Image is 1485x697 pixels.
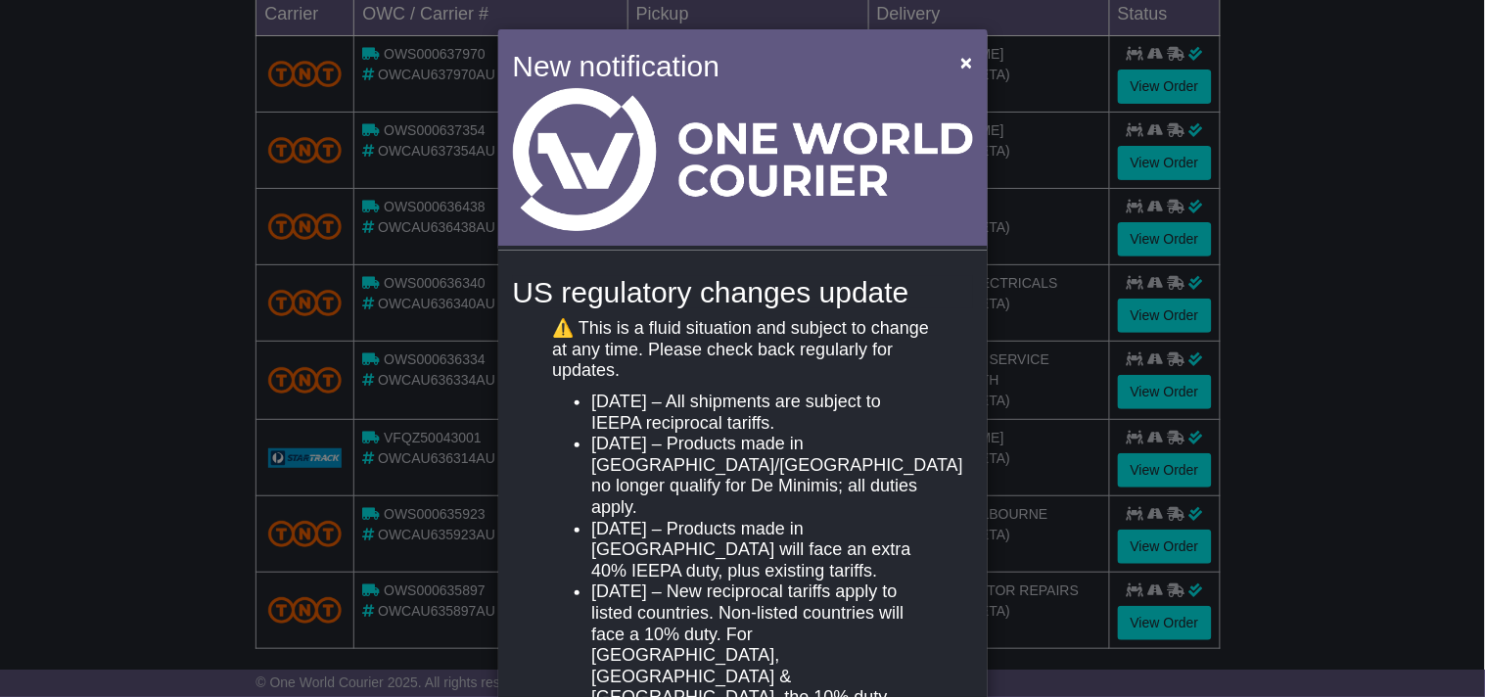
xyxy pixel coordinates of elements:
[591,392,932,434] li: [DATE] – All shipments are subject to IEEPA reciprocal tariffs.
[591,434,932,518] li: [DATE] – Products made in [GEOGRAPHIC_DATA]/[GEOGRAPHIC_DATA] no longer qualify for De Minimis; a...
[552,318,932,382] p: ⚠️ This is a fluid situation and subject to change at any time. Please check back regularly for u...
[960,51,972,73] span: ×
[591,519,932,582] li: [DATE] – Products made in [GEOGRAPHIC_DATA] will face an extra 40% IEEPA duty, plus existing tari...
[513,88,973,231] img: Light
[951,42,982,82] button: Close
[513,44,933,88] h4: New notification
[513,276,973,308] h4: US regulatory changes update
